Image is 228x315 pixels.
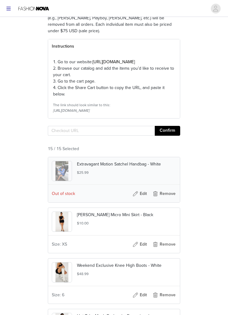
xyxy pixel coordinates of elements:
button: Remove [152,290,176,300]
p: 4. Click the Share Cart button to copy the URL, and paste it below. [53,84,175,97]
span: 15 / 15 Selected [48,145,79,152]
span: Out of stock [52,190,75,196]
div: [URL][DOMAIN_NAME] [53,107,175,113]
button: Confirm [155,126,180,135]
button: Remove [152,189,176,198]
button: Edit [127,239,152,249]
div: Instructions [48,39,180,53]
p: 3. Go to the cart page. [53,78,175,84]
button: Edit [127,189,152,198]
button: Remove [152,239,176,249]
a: [URL][DOMAIN_NAME] [93,59,135,64]
span: Size: 6 [52,291,64,298]
p: 2. Browse our catalog and add the items you’d like to receive to your cart. [53,65,175,78]
p: [PERSON_NAME] Micro Mini Skirt - Black [77,211,176,218]
h5: $48.99 [77,271,176,276]
p: 1. Go to our website: [53,58,175,65]
h5: $10.00 [77,220,176,226]
img: product image [55,212,69,231]
p: Weekend Exclusive Knee High Boots - White [77,262,176,268]
h5: $25.99 [77,169,176,175]
img: product image [55,262,69,282]
button: Edit [127,290,152,300]
p: Please select the products you would like to receive. Branded items (e.g., [PERSON_NAME], Playboy... [48,8,180,34]
p: Extravagant Motion Satchel Handbag - White [77,161,176,167]
div: avatar [213,3,218,13]
div: The link should look similar to this: [53,102,175,107]
span: Size: XS [52,241,67,247]
img: Fashion Nova Logo [18,1,49,15]
input: Checkout URL [48,126,155,135]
